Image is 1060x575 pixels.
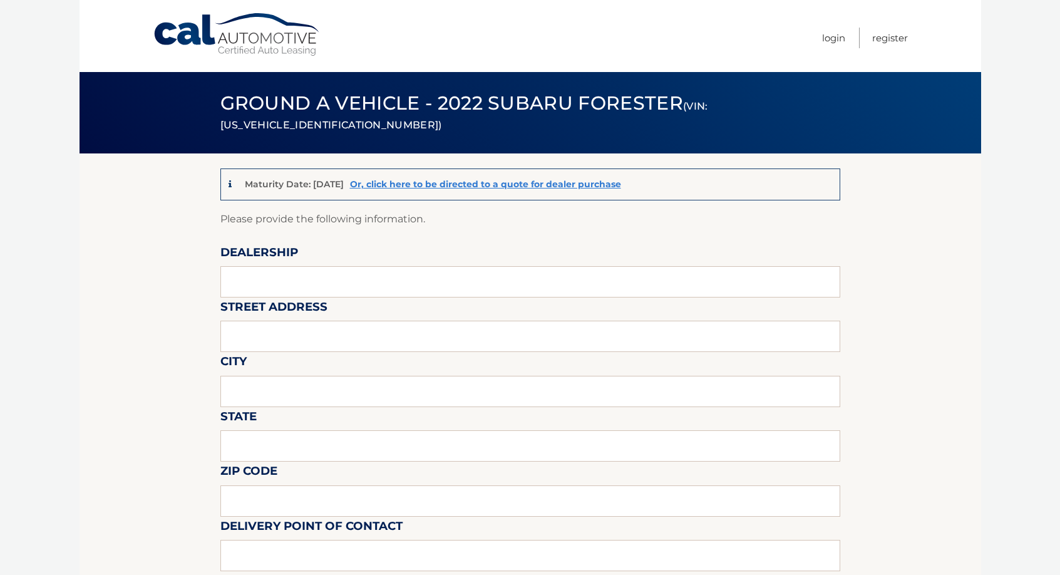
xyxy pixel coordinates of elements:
a: Register [872,28,908,48]
a: Login [822,28,845,48]
a: Or, click here to be directed to a quote for dealer purchase [350,179,621,190]
label: City [220,352,247,375]
label: Street Address [220,298,327,321]
span: Ground a Vehicle - 2022 Subaru Forester [220,91,708,133]
label: Delivery Point of Contact [220,517,403,540]
a: Cal Automotive [153,13,322,57]
p: Please provide the following information. [220,210,840,228]
label: Zip Code [220,462,277,485]
label: State [220,407,257,430]
label: Dealership [220,243,298,266]
p: Maturity Date: [DATE] [245,179,344,190]
small: (VIN: [US_VEHICLE_IDENTIFICATION_NUMBER]) [220,100,708,131]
